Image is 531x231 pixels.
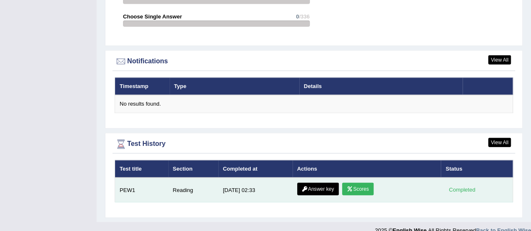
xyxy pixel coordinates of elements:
a: View All [488,138,511,147]
th: Details [299,78,463,95]
a: Scores [342,183,373,195]
th: Section [168,160,218,178]
th: Actions [293,160,441,178]
div: Completed [445,186,478,195]
th: Type [170,78,299,95]
span: 0 [296,13,299,20]
span: /336 [299,13,309,20]
td: Reading [168,178,218,202]
th: Test title [115,160,168,178]
a: View All [488,55,511,65]
div: Test History [115,138,513,151]
div: Notifications [115,55,513,68]
td: PEW1 [115,178,168,202]
strong: Choose Single Answer [123,13,182,20]
th: Status [441,160,513,178]
th: Completed at [218,160,293,178]
a: Answer key [297,183,339,195]
td: [DATE] 02:33 [218,178,293,202]
th: Timestamp [115,78,170,95]
div: No results found. [120,100,508,108]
